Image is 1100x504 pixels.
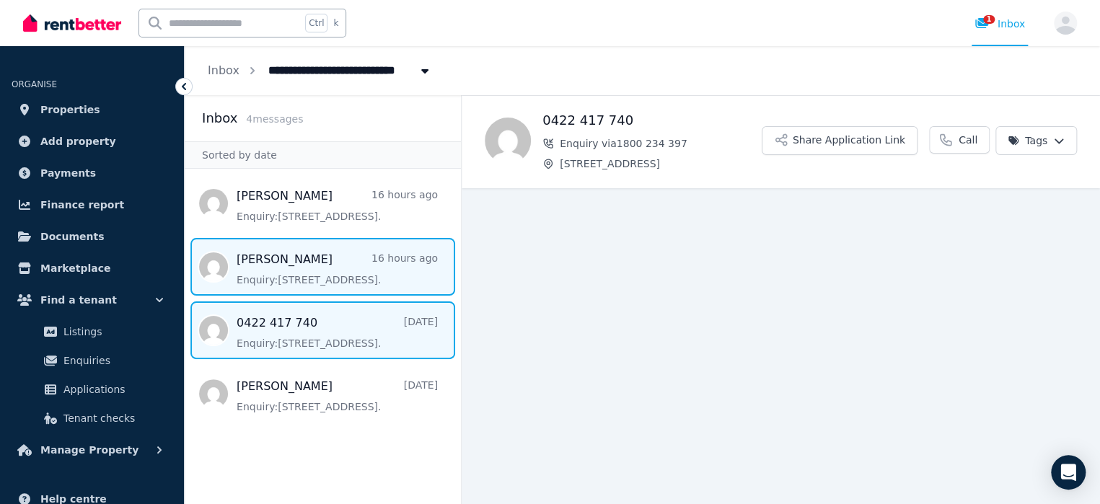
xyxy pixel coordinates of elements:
[305,14,327,32] span: Ctrl
[63,352,161,369] span: Enquiries
[995,126,1077,155] button: Tags
[929,126,990,154] a: Call
[246,113,303,125] span: 4 message s
[1008,133,1047,148] span: Tags
[12,436,172,464] button: Manage Property
[974,17,1025,31] div: Inbox
[208,63,239,77] a: Inbox
[40,196,124,213] span: Finance report
[63,323,161,340] span: Listings
[1051,455,1086,490] div: Open Intercom Messenger
[17,375,167,404] a: Applications
[237,378,438,414] a: [PERSON_NAME][DATE]Enquiry:[STREET_ADDRESS].
[237,187,438,224] a: [PERSON_NAME]16 hours agoEnquiry:[STREET_ADDRESS].
[959,133,977,147] span: Call
[12,79,57,89] span: ORGANISE
[40,441,138,459] span: Manage Property
[185,46,455,95] nav: Breadcrumb
[12,159,172,187] a: Payments
[333,17,338,29] span: k
[63,381,161,398] span: Applications
[12,95,172,124] a: Properties
[485,118,531,164] img: 0422 417 740
[12,222,172,251] a: Documents
[63,410,161,427] span: Tenant checks
[17,346,167,375] a: Enquiries
[202,108,237,128] h2: Inbox
[560,136,762,151] span: Enquiry via 1800 234 397
[185,169,461,428] nav: Message list
[12,254,172,283] a: Marketplace
[560,156,762,171] span: [STREET_ADDRESS]
[17,317,167,346] a: Listings
[983,15,995,24] span: 1
[40,291,117,309] span: Find a tenant
[40,133,116,150] span: Add property
[17,404,167,433] a: Tenant checks
[40,260,110,277] span: Marketplace
[542,110,762,131] h1: 0422 417 740
[12,286,172,314] button: Find a tenant
[185,141,461,169] div: Sorted by date
[40,228,105,245] span: Documents
[23,12,121,34] img: RentBetter
[12,190,172,219] a: Finance report
[237,314,438,350] a: 0422 417 740[DATE]Enquiry:[STREET_ADDRESS].
[762,126,918,155] button: Share Application Link
[40,101,100,118] span: Properties
[12,127,172,156] a: Add property
[40,164,96,182] span: Payments
[237,251,438,287] a: [PERSON_NAME]16 hours agoEnquiry:[STREET_ADDRESS].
